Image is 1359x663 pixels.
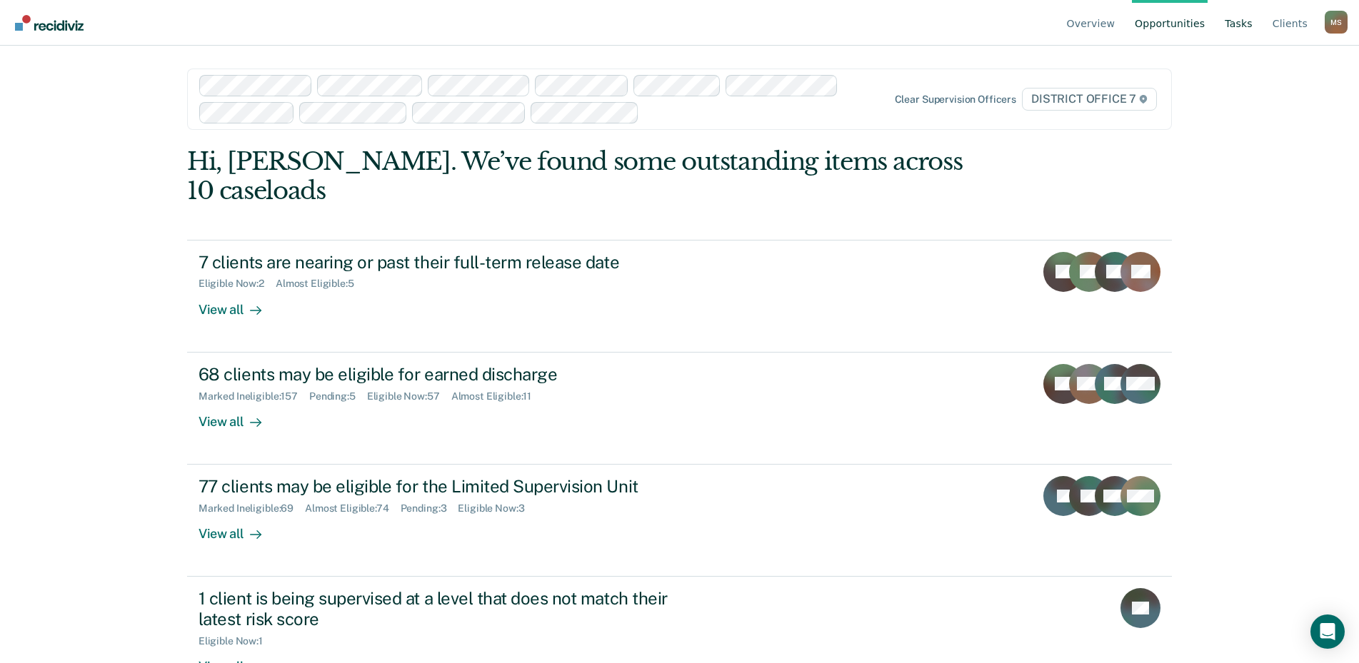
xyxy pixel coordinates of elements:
div: Eligible Now : 57 [367,390,451,403]
div: Marked Ineligible : 157 [199,390,309,403]
div: Eligible Now : 2 [199,278,276,290]
div: Eligible Now : 3 [458,502,536,515]
div: 68 clients may be eligible for earned discharge [199,364,700,385]
div: 1 client is being supervised at a level that does not match their latest risk score [199,588,700,629]
div: Almost Eligible : 74 [305,502,401,515]
div: Pending : 3 [401,502,458,515]
div: Pending : 5 [309,390,367,403]
div: Open Intercom Messenger [1310,614,1345,649]
a: 68 clients may be eligible for earned dischargeMarked Ineligible:157Pending:5Eligible Now:57Almos... [187,353,1172,465]
div: Almost Eligible : 11 [451,390,543,403]
div: 77 clients may be eligible for the Limited Supervision Unit [199,476,700,497]
span: DISTRICT OFFICE 7 [1022,88,1157,111]
div: View all [199,515,279,542]
div: Hi, [PERSON_NAME]. We’ve found some outstanding items across 10 caseloads [187,147,975,206]
div: Eligible Now : 1 [199,635,274,647]
div: View all [199,402,279,430]
div: View all [199,290,279,318]
a: 7 clients are nearing or past their full-term release dateEligible Now:2Almost Eligible:5View all [187,240,1172,353]
button: Profile dropdown button [1325,11,1348,34]
div: Marked Ineligible : 69 [199,502,305,515]
img: Recidiviz [15,15,84,31]
div: M S [1325,11,1348,34]
div: 7 clients are nearing or past their full-term release date [199,252,700,273]
a: 77 clients may be eligible for the Limited Supervision UnitMarked Ineligible:69Almost Eligible:74... [187,465,1172,577]
div: Almost Eligible : 5 [276,278,366,290]
div: Clear supervision officers [895,93,1016,106]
